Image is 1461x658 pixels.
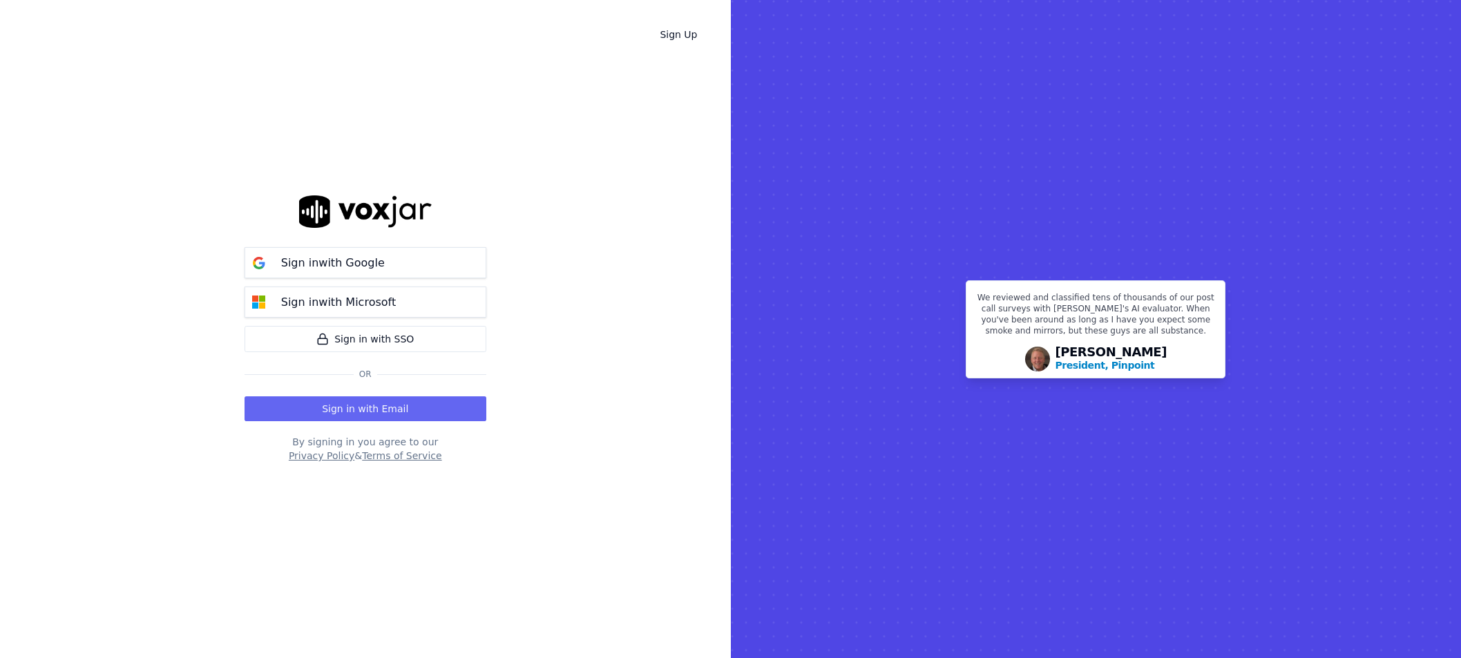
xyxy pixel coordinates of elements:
span: Or [354,369,377,380]
p: We reviewed and classified tens of thousands of our post call surveys with [PERSON_NAME]'s AI eva... [975,292,1216,342]
a: Sign Up [649,22,708,47]
img: logo [299,195,432,228]
p: President, Pinpoint [1056,358,1155,372]
img: Avatar [1025,347,1050,371]
button: Sign in with Email [245,396,486,421]
p: Sign in with Microsoft [281,294,396,311]
img: microsoft Sign in button [245,289,273,316]
button: Sign inwith Google [245,247,486,278]
img: google Sign in button [245,249,273,277]
button: Terms of Service [362,449,441,463]
a: Sign in with SSO [245,326,486,352]
div: [PERSON_NAME] [1056,346,1167,372]
p: Sign in with Google [281,255,385,271]
button: Sign inwith Microsoft [245,287,486,318]
div: By signing in you agree to our & [245,435,486,463]
button: Privacy Policy [289,449,354,463]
